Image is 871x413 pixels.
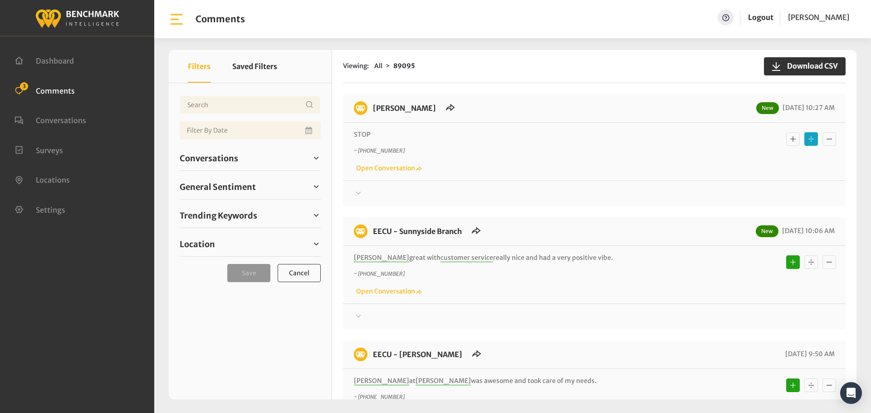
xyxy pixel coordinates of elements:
i: ~ [PHONE_NUMBER] [354,270,405,277]
span: [PERSON_NAME] [354,254,409,262]
img: benchmark [354,224,367,238]
span: [PERSON_NAME] [416,377,471,385]
button: Open Calendar [303,121,315,139]
button: Filters [188,50,210,83]
button: Cancel [278,264,321,282]
span: [DATE] 10:06 AM [780,227,835,235]
a: Trending Keywords [180,209,321,222]
p: great with really nice and had a very positive vibe. [354,253,714,263]
a: General Sentiment [180,180,321,194]
span: Comments [36,86,75,95]
a: Comments 3 [15,85,75,95]
span: Viewing: [343,61,369,71]
span: customer service [440,254,493,262]
a: Open Conversation [354,164,422,172]
p: at was awesome and took care of my needs. [354,376,714,386]
a: Logout [748,13,773,22]
span: New [756,225,778,237]
span: Locations [36,175,70,184]
div: Open Intercom Messenger [840,382,862,404]
img: bar [169,11,185,27]
button: Saved Filters [232,50,277,83]
a: Logout [748,10,773,25]
span: Dashboard [36,56,74,65]
span: New [756,102,779,114]
div: Basic example [784,253,838,271]
a: Conversations [180,151,321,165]
span: Conversations [36,116,86,125]
span: General Sentiment [180,181,256,193]
i: ~ [PHONE_NUMBER] [354,147,405,154]
i: ~ [PHONE_NUMBER] [354,393,405,400]
div: Basic example [784,130,838,148]
input: Username [180,96,321,114]
span: [DATE] 10:27 AM [780,104,835,112]
img: benchmark [354,101,367,115]
h6: EECU - Perrin [367,101,441,115]
span: Settings [36,205,65,214]
img: benchmark [35,7,119,29]
span: [PERSON_NAME] [788,13,849,22]
img: benchmark [354,348,367,361]
button: Download CSV [764,57,846,75]
a: [PERSON_NAME] [788,10,849,25]
a: Surveys [15,145,63,154]
span: All [374,62,382,70]
span: Surveys [36,145,63,154]
input: Date range input field [180,121,321,139]
a: EECU - [PERSON_NAME] [373,350,462,359]
a: [PERSON_NAME] [373,104,436,113]
a: Locations [15,174,70,184]
span: 3 [20,82,28,90]
h6: EECU - Sunnyside Branch [367,224,467,238]
div: Basic example [784,376,838,394]
strong: 89095 [393,62,415,70]
a: Settings [15,204,65,214]
p: STOP [354,130,714,139]
span: Location [180,238,215,250]
a: Open Conversation [354,287,422,295]
a: EECU - Sunnyside Branch [373,227,462,236]
a: Dashboard [15,55,74,65]
span: Download CSV [782,60,838,71]
span: [DATE] 9:50 AM [783,350,835,358]
a: Conversations [15,115,86,124]
span: Conversations [180,152,238,164]
span: Trending Keywords [180,209,257,222]
a: Location [180,237,321,251]
h6: EECU - Demaree Branch [367,348,468,361]
h1: Comments [196,14,245,25]
span: [PERSON_NAME] [354,377,409,385]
